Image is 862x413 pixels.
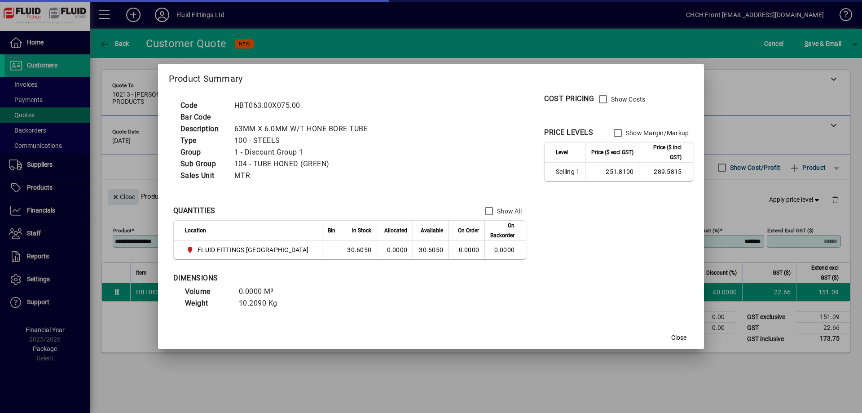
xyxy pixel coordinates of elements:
[176,135,230,147] td: Type
[624,129,689,138] label: Show Margin/Markup
[234,298,288,309] td: 10.2090 Kg
[230,100,379,111] td: HBT063.00X075.00
[413,241,449,259] td: 30.6050
[198,245,308,254] span: FLUID FITTINGS [GEOGRAPHIC_DATA]
[176,100,230,111] td: Code
[459,246,479,253] span: 0.0000
[176,158,230,170] td: Sub Group
[185,244,312,255] span: FLUID FITTINGS CHRISTCHURCH
[180,298,234,309] td: Weight
[176,147,230,158] td: Group
[176,123,230,135] td: Description
[671,333,686,342] span: Close
[609,95,646,104] label: Show Costs
[384,226,407,235] span: Allocated
[544,127,593,138] div: PRICE LEVELS
[176,170,230,182] td: Sales Unit
[458,226,479,235] span: On Order
[484,241,526,259] td: 0.0000
[230,170,379,182] td: MTR
[230,147,379,158] td: 1 - Discount Group 1
[495,207,522,216] label: Show All
[176,111,230,123] td: Bar Code
[352,226,371,235] span: In Stock
[180,286,234,298] td: Volume
[328,226,335,235] span: Bin
[185,226,206,235] span: Location
[591,147,633,157] span: Price ($ excl GST)
[639,163,693,181] td: 289.5815
[158,64,704,90] h2: Product Summary
[234,286,288,298] td: 0.0000 M³
[341,241,377,259] td: 30.6050
[377,241,413,259] td: 0.0000
[173,273,398,284] div: DIMENSIONS
[421,226,443,235] span: Available
[230,158,379,170] td: 104 - TUBE HONED (GREEN)
[556,167,580,176] span: Selling 1
[664,329,693,346] button: Close
[556,147,568,157] span: Level
[490,221,515,240] span: On Backorder
[230,123,379,135] td: 63MM X 6.0MM W/T HONE BORE TUBE
[585,163,639,181] td: 251.8100
[544,93,594,104] div: COST PRICING
[645,142,682,162] span: Price ($ incl GST)
[230,135,379,147] td: 100 - STEELS
[173,205,215,216] div: QUANTITIES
